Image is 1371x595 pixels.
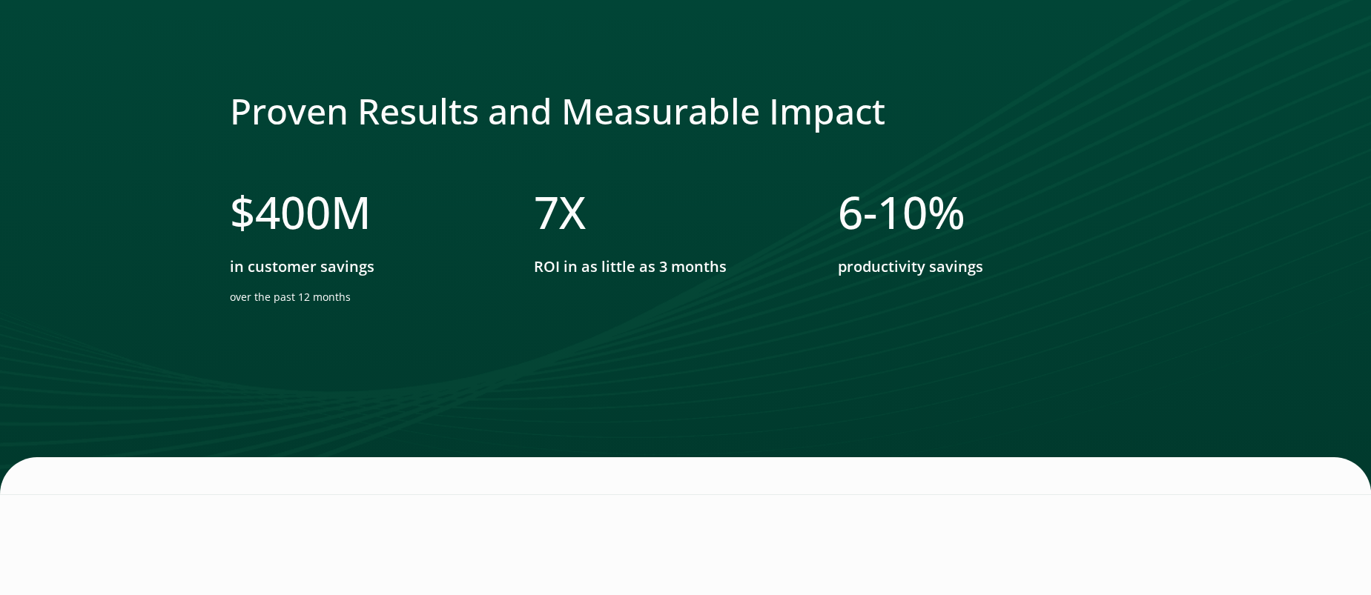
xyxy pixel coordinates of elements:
span: 6- [837,182,876,242]
span: X [558,182,585,242]
span: 400 [255,182,331,242]
span: 10 [876,182,927,242]
p: over the past 12 months [230,290,503,305]
span: $ [230,182,255,242]
span: % [927,182,965,242]
p: productivity savings​ [837,256,1111,278]
p: ROI in as little as 3 months [533,256,807,278]
span: M [331,182,371,242]
p: in customer savings [230,256,503,278]
h2: Proven Results and Measurable Impact [230,90,1142,133]
span: 7 [533,182,558,242]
